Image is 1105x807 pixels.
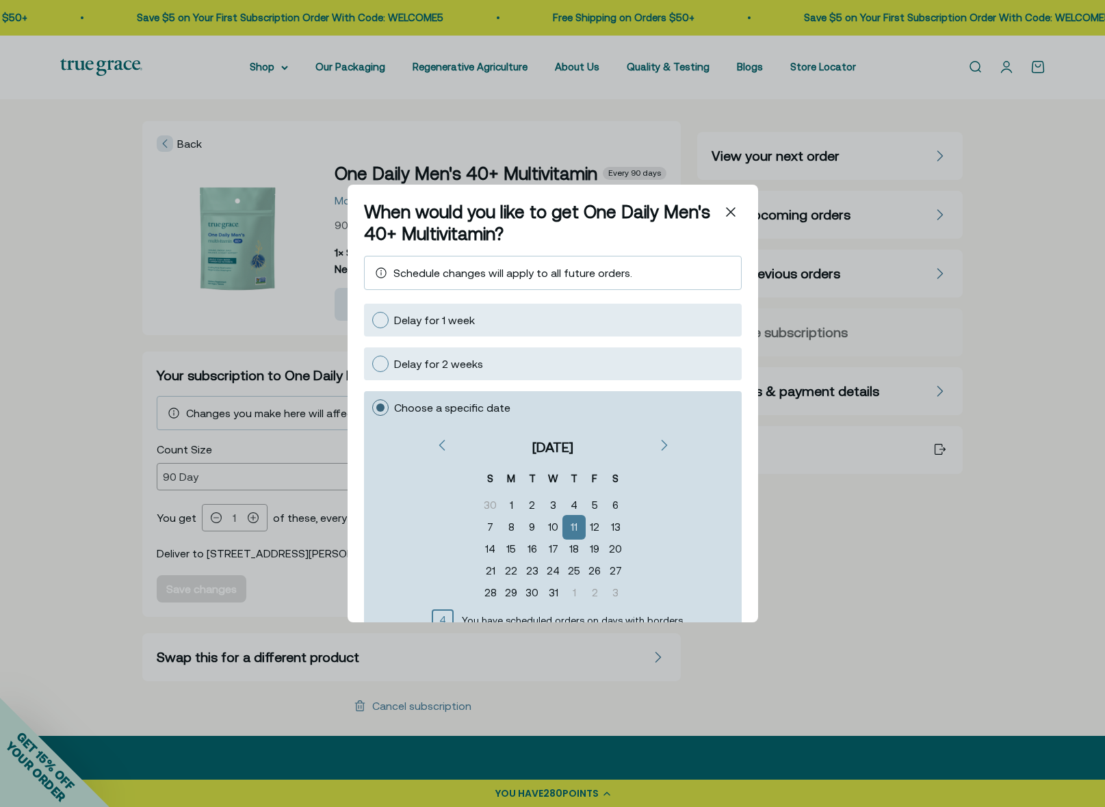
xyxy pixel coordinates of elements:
div: Friday, January 2, 2026 [584,582,605,604]
div: F [584,462,605,494]
div: Saturday, December 6, 2025 [605,494,626,516]
div: Monday, December 8, 2025 [501,516,521,538]
div: 4 [431,609,453,631]
div: Tuesday, December 16, 2025 [521,538,543,560]
div: Sunday, November 30, 2025 [480,494,501,516]
div: Sunday, December 28, 2025 [480,582,501,604]
div: Monday, December 1, 2025 [501,494,521,516]
div: Friday, December 19, 2025 [584,538,605,560]
div: Monday, December 22, 2025 [501,560,521,582]
div: Monday, December 15, 2025 [501,538,521,560]
div: S [605,462,626,494]
div: Friday, December 12, 2025 [584,516,605,538]
div: Sunday, December 7, 2025 [480,516,501,538]
span: Previous [431,438,447,454]
span: You have scheduled orders on days with borders [461,615,682,626]
div: Wednesday, December 17, 2025 [543,538,564,560]
div: T [521,462,543,494]
div: Thursday, December 4, 2025 [564,494,584,516]
div: Friday, December 26, 2025 [584,560,605,582]
div: Thursday, December 25, 2025 [564,560,584,582]
div: Saturday, December 20, 2025 [605,538,626,560]
span: [DATE] [532,439,573,455]
div: Friday, December 5, 2025 [584,494,605,516]
div: Saturday, December 27, 2025 [605,560,626,582]
div: Thursday, January 1, 2026 [564,582,584,604]
span: Choose a specific date [394,401,510,414]
div: Wednesday, December 3, 2025 [543,494,564,516]
div: S [480,462,501,494]
div: Reschedule orders Calendar, December 2025 [480,462,626,604]
div: Saturday, January 3, 2026 [605,582,626,604]
span: Delay for 2 weeks [394,358,483,370]
div: Wednesday, December 10, 2025 [543,516,564,538]
span: Close [720,201,742,223]
div: Saturday, December 13, 2025 [605,516,626,538]
div: Monday, December 29, 2025 [501,582,521,604]
div: Wednesday, December 31, 2025 [543,582,564,604]
div: Thursday, December 11, 2025 selected, Scheduled order date [564,516,584,538]
span: Next [658,438,674,454]
div: Wednesday, December 24, 2025 [543,560,564,582]
div: Tuesday, December 30, 2025 [521,582,543,604]
div: Tuesday, December 23, 2025 [521,560,543,582]
div: Sunday, December 21, 2025 [480,560,501,582]
div: Reschedule orders Calendar, December 2025 [423,438,682,631]
div: Tuesday, December 2, 2025 [521,494,543,516]
div: Tuesday, December 9, 2025 [521,516,543,538]
div: M [501,462,521,494]
span: Delay for 1 week [394,314,475,326]
div: Sunday, December 14, 2025 [480,538,501,560]
div: Thursday, December 18, 2025 [564,538,584,560]
span: Schedule changes will apply to all future orders. [393,267,632,279]
div: T [564,462,584,494]
div: W [543,462,564,494]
